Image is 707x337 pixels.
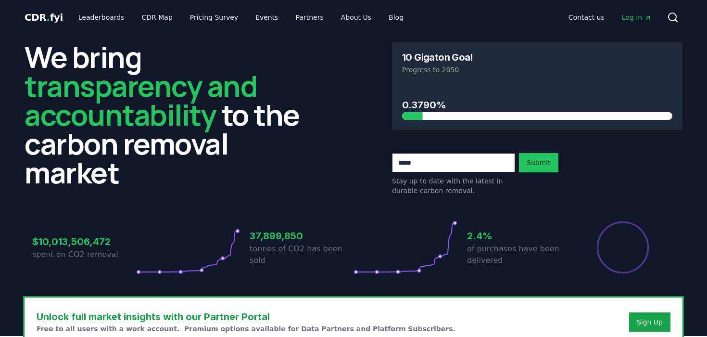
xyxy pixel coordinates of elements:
[637,317,663,327] a: Sign Up
[561,9,659,26] nav: Main
[71,9,132,26] a: Leaderboards
[402,52,472,62] h3: 10 Gigaton Goal
[37,324,455,334] p: Free to all users with a work account. Premium options available for Data Partners and Platform S...
[37,310,455,324] h3: Unlock full market insights with our Partner Portal
[402,65,672,75] p: Progress to 2050
[614,9,659,26] a: Log in
[182,9,246,26] a: Pricing Survey
[25,42,315,187] h2: We bring to the carbon removal market
[250,243,353,266] p: tonnes of CO2 has been sold
[71,9,411,26] nav: Main
[32,249,136,260] p: spent on CO2 removal
[467,229,571,243] h3: 2.4%
[25,66,257,134] span: transparency and accountability
[288,9,331,26] a: Partners
[25,11,63,24] a: CDR.fyi
[250,229,353,243] h3: 37,899,850
[519,153,558,172] button: Submit
[32,234,136,249] h3: $10,013,506,472
[467,243,571,266] p: of purchases have been delivered
[333,9,379,26] a: About Us
[402,98,672,112] h3: 0.3790%
[561,9,612,26] a: Contact us
[392,176,515,195] p: Stay up to date with the latest in durable carbon removal.
[134,9,180,26] a: CDR Map
[381,9,411,26] a: Blog
[622,13,652,22] span: Log in
[248,9,286,26] a: Events
[47,12,50,23] span: .
[25,12,63,23] span: CDR fyi
[596,220,650,274] div: Percentage of sales delivered
[629,312,670,332] button: Sign Up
